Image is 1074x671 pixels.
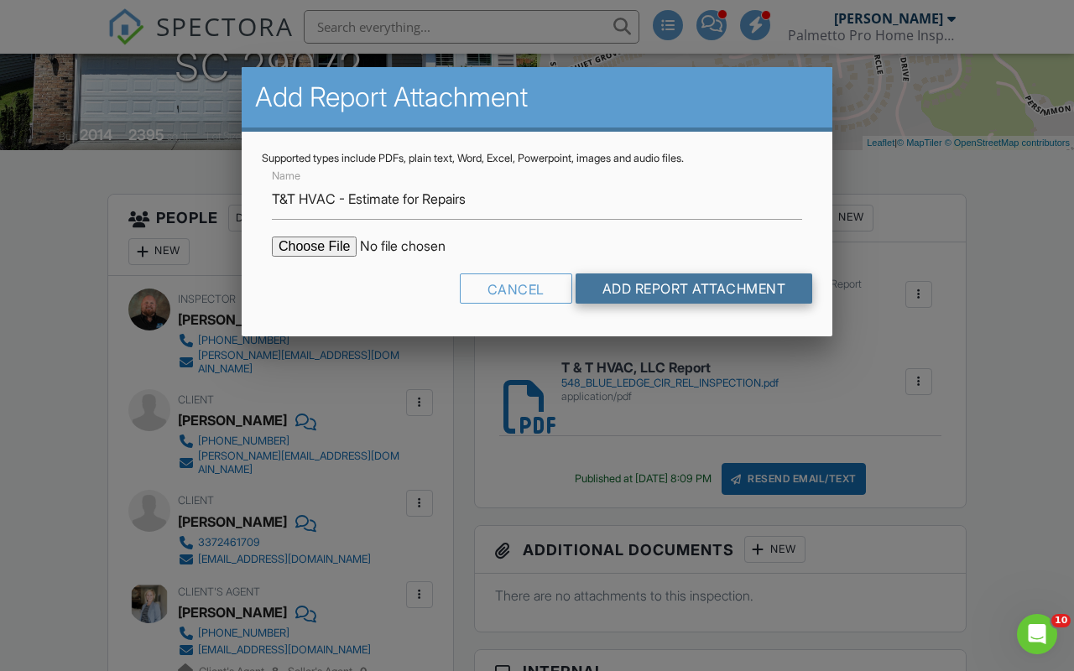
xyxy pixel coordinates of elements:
[272,169,300,184] label: Name
[1017,614,1057,654] iframe: Intercom live chat
[460,273,572,304] div: Cancel
[255,81,819,114] h2: Add Report Attachment
[576,273,813,304] input: Add Report Attachment
[1051,614,1071,627] span: 10
[262,152,812,165] div: Supported types include PDFs, plain text, Word, Excel, Powerpoint, images and audio files.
